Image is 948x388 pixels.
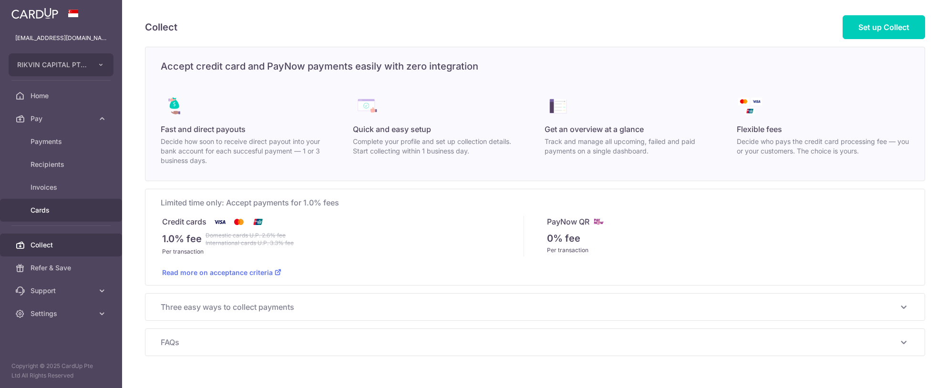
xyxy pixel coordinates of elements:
[161,301,909,313] p: Three easy ways to collect payments
[31,160,93,169] span: Recipients
[31,205,93,215] span: Cards
[31,91,93,101] span: Home
[11,8,58,19] img: CardUp
[162,216,206,228] p: Credit cards
[353,137,526,156] p: Complete your profile and set up collection details. Start collecting within 1 business day.
[545,123,644,135] span: Get an overview at a glance
[15,33,107,43] p: [EMAIL_ADDRESS][DOMAIN_NAME]
[843,15,925,39] a: Set up Collect
[31,137,93,146] span: Payments
[162,247,524,256] div: Per transaction
[145,59,925,74] h5: Accept credit card and PayNow payments easily with zero integration
[162,232,202,247] p: 1.0% fee
[161,137,334,165] p: Decide how soon to receive direct payout into your bank account for each succesful payment — 1 or...
[737,137,910,156] p: Decide who pays the credit card processing fee — you or your customers. The choice is yours.
[547,245,908,255] div: Per transaction
[210,216,229,228] img: Visa
[547,216,589,227] p: PayNow QR
[353,123,431,135] span: Quick and easy setup
[31,183,93,192] span: Invoices
[161,93,187,120] img: collect_benefits-direct_payout-68d016c079b23098044efbcd1479d48bd02143683a084563df2606996dc465b2.png
[9,53,113,76] button: RIKVIN CAPITAL PTE. LTD.
[737,123,782,135] span: Flexible fees
[593,216,605,227] img: paynow-md-4fe65508ce96feda548756c5ee0e473c78d4820b8ea51387c6e4ad89e58a5e61.png
[545,137,718,156] p: Track and manage all upcoming, failed and paid payments on a single dashboard.
[161,123,246,135] span: Fast and direct payouts
[31,286,93,296] span: Support
[206,232,294,247] strike: Domestic cards U.P. 2.6% fee International cards U.P. 3.3% fee
[31,309,93,318] span: Settings
[547,231,580,245] p: 0% fee
[161,337,909,348] p: FAQs
[545,93,571,120] img: collect_benefits-all-in-one-overview-ecae168be53d4dea631b4473abdc9059fc34e556e287cb8dd7d0b18560f7...
[17,60,88,70] span: RIKVIN CAPITAL PTE. LTD.
[161,301,898,313] span: Three easy ways to collect payments
[229,216,248,228] img: Mastercard
[161,337,898,348] span: FAQs
[353,93,380,120] img: collect_benefits-quick_setup-238ffe9d55e53beed05605bc46673ff5ef3689472e416b62ebc7d0ab8d3b3a0b.png
[858,22,909,32] span: Set up Collect
[248,216,268,228] img: Union Pay
[162,268,281,276] a: Read more on acceptance criteria
[737,93,763,120] img: collect_benefits-payment-logos-dce544b9a714b2bc395541eb8d6324069de0a0c65b63ad9c2b4d71e4e11ae343.png
[31,263,93,273] span: Refer & Save
[161,197,909,208] span: Limited time only: Accept payments for 1.0% fees
[31,114,93,123] span: Pay
[145,20,177,35] h5: Collect
[31,240,93,250] span: Collect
